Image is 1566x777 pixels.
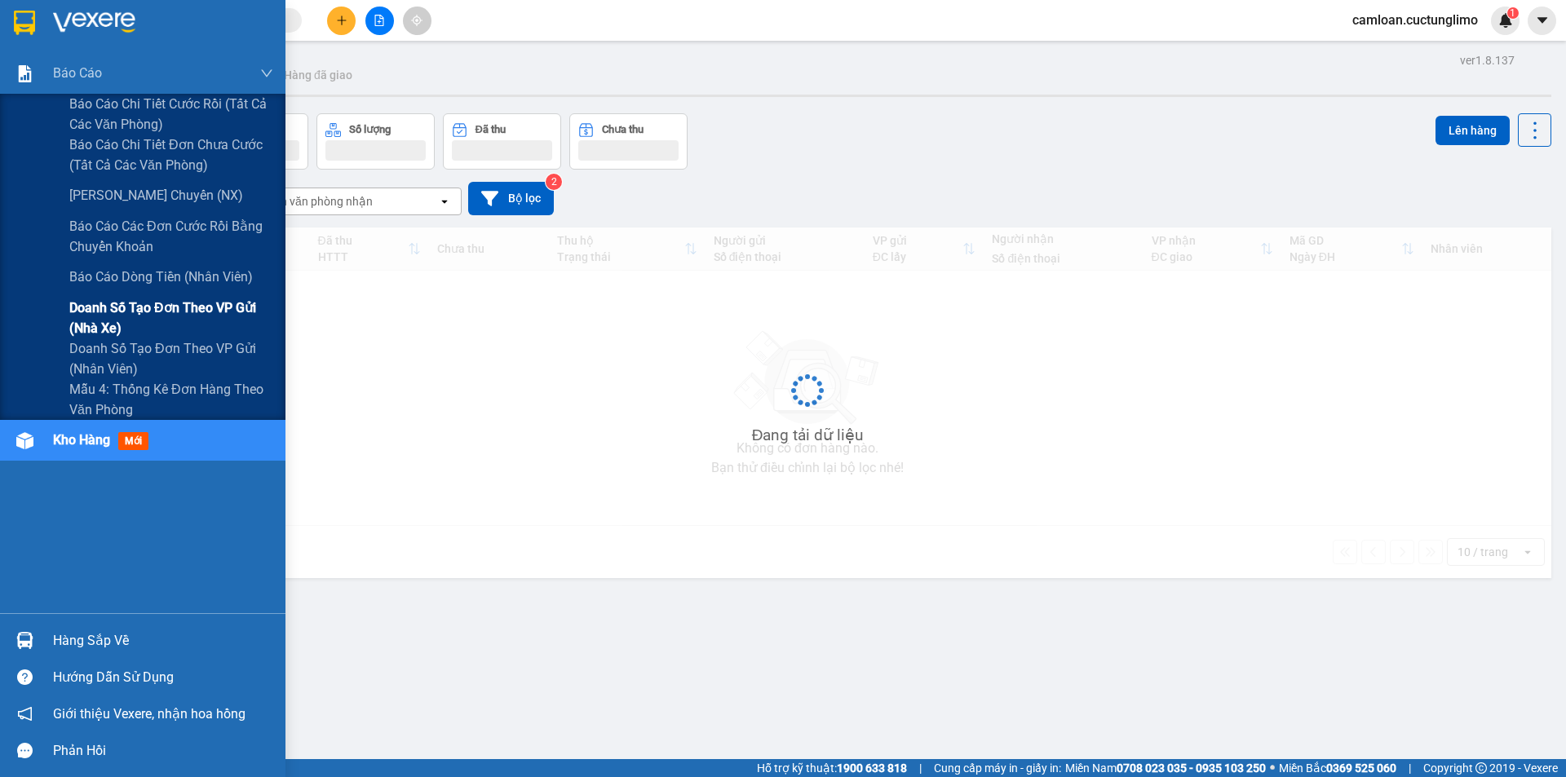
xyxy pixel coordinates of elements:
[1507,7,1519,19] sup: 1
[17,669,33,685] span: question-circle
[1326,762,1396,775] strong: 0369 525 060
[365,7,394,35] button: file-add
[271,55,365,95] button: Hàng đã giao
[53,739,273,763] div: Phản hồi
[411,15,422,26] span: aim
[438,195,451,208] svg: open
[1065,759,1266,777] span: Miền Nam
[53,629,273,653] div: Hàng sắp về
[1510,7,1515,19] span: 1
[468,182,554,215] button: Bộ lọc
[374,15,385,26] span: file-add
[757,759,907,777] span: Hỗ trợ kỹ thuật:
[934,759,1061,777] span: Cung cấp máy in - giấy in:
[349,124,391,135] div: Số lượng
[69,298,273,338] span: Doanh số tạo đơn theo VP gửi (nhà xe)
[16,432,33,449] img: warehouse-icon
[602,124,644,135] div: Chưa thu
[1475,762,1487,774] span: copyright
[69,216,273,257] span: Báo cáo các đơn cước rồi bằng chuyển khoản
[69,267,253,287] span: Báo cáo dòng tiền (nhân viên)
[443,113,561,170] button: Đã thu
[316,113,435,170] button: Số lượng
[53,432,110,448] span: Kho hàng
[69,135,273,175] span: Báo cáo chi tiết đơn chưa cước (Tất cả các văn phòng)
[403,7,431,35] button: aim
[837,762,907,775] strong: 1900 633 818
[919,759,922,777] span: |
[16,632,33,649] img: warehouse-icon
[1270,765,1275,771] span: ⚪️
[476,124,506,135] div: Đã thu
[1435,116,1510,145] button: Lên hàng
[17,743,33,758] span: message
[260,67,273,80] span: down
[53,63,102,83] span: Báo cáo
[16,65,33,82] img: solution-icon
[17,706,33,722] span: notification
[1498,13,1513,28] img: icon-new-feature
[53,704,246,724] span: Giới thiệu Vexere, nhận hoa hồng
[1409,759,1411,777] span: |
[1339,10,1491,30] span: camloan.cuctunglimo
[69,185,243,205] span: [PERSON_NAME] chuyến (NX)
[752,423,864,448] div: Đang tải dữ liệu
[14,11,35,35] img: logo-vxr
[1528,7,1556,35] button: caret-down
[69,379,273,420] span: Mẫu 4: Thống kê đơn hàng theo văn phòng
[69,94,273,135] span: Báo cáo chi tiết cước rồi (tất cả các văn phòng)
[546,174,562,190] sup: 2
[53,665,273,690] div: Hướng dẫn sử dụng
[327,7,356,35] button: plus
[1535,13,1550,28] span: caret-down
[336,15,347,26] span: plus
[1117,762,1266,775] strong: 0708 023 035 - 0935 103 250
[1460,51,1515,69] div: ver 1.8.137
[69,338,273,379] span: Doanh số tạo đơn theo VP gửi (nhân viên)
[1279,759,1396,777] span: Miền Bắc
[118,432,148,450] span: mới
[569,113,688,170] button: Chưa thu
[260,193,373,210] div: Chọn văn phòng nhận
